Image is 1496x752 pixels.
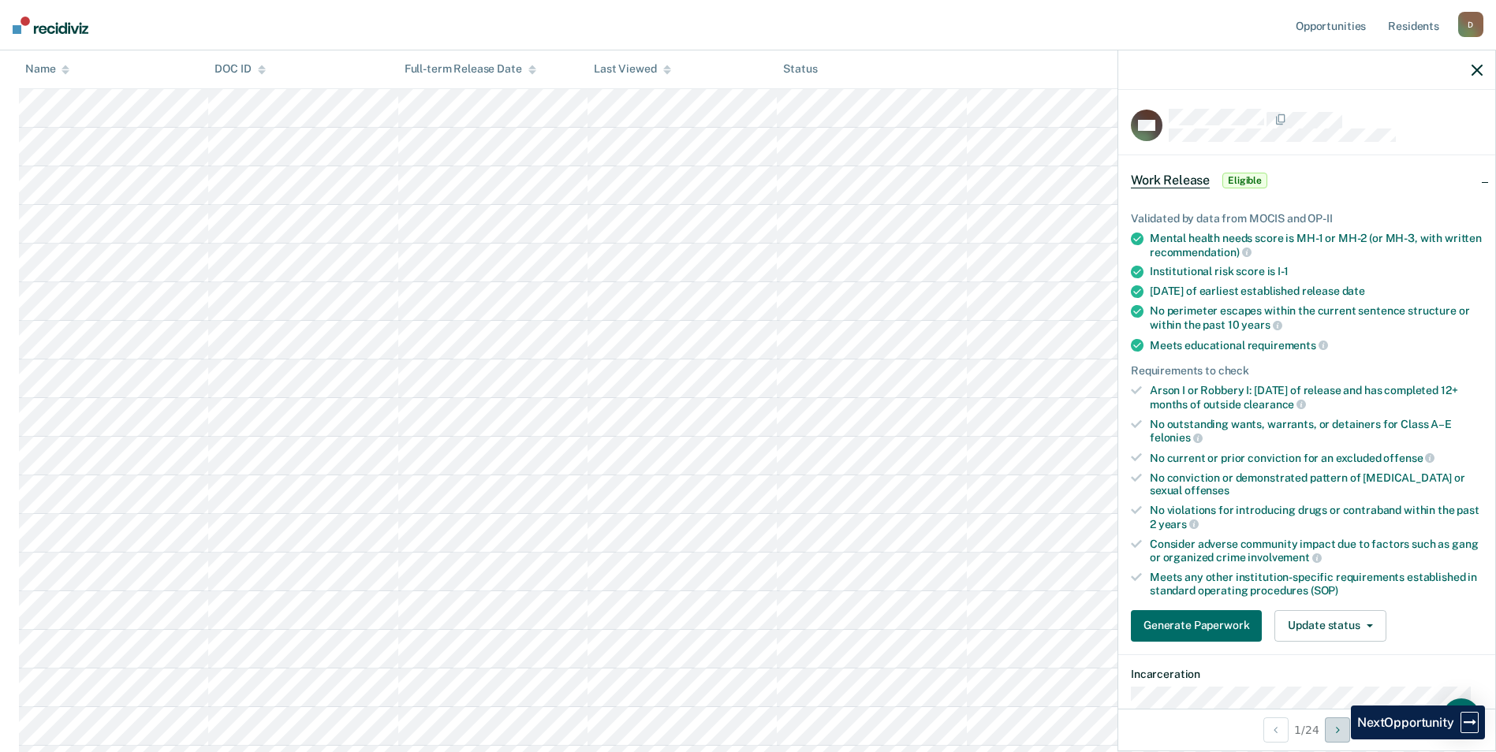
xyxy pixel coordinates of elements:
[1150,232,1483,259] div: Mental health needs score is MH-1 or MH-2 (or MH-3, with written
[1248,339,1328,352] span: requirements
[1383,452,1434,464] span: offense
[1131,364,1483,378] div: Requirements to check
[1118,155,1495,206] div: Work ReleaseEligible
[1244,398,1307,411] span: clearance
[594,63,670,76] div: Last Viewed
[1150,246,1252,259] span: recommendation)
[1150,504,1483,530] div: No violations for introducing drugs or contraband within the past 2
[405,63,536,76] div: Full-term Release Date
[1150,471,1483,498] div: No conviction or demonstrated pattern of [MEDICAL_DATA] or sexual
[1131,212,1483,225] div: Validated by data from MOCIS and OP-II
[1150,431,1203,444] span: felonies
[1158,518,1199,530] span: years
[1274,610,1386,642] button: Update status
[1150,538,1483,564] div: Consider adverse community impact due to factors such as gang or organized crime
[1150,451,1483,465] div: No current or prior conviction for an excluded
[1150,304,1483,331] div: No perimeter escapes within the current sentence structure or within the past 10
[1278,265,1289,277] span: I-1
[1150,418,1483,445] div: No outstanding wants, warrants, or detainers for Class A–E
[783,63,817,76] div: Status
[1150,384,1483,411] div: Arson I or Robbery I: [DATE] of release and has completed 12+ months of outside
[1150,285,1483,298] div: [DATE] of earliest established release
[1150,571,1483,598] div: Meets any other institution-specific requirements established in standard operating procedures
[1248,551,1321,564] span: involvement
[1442,698,1480,736] div: Open Intercom Messenger
[1150,265,1483,278] div: Institutional risk score is
[1458,12,1483,37] div: D
[215,63,265,76] div: DOC ID
[1131,610,1262,642] button: Generate Paperwork
[1222,173,1267,188] span: Eligible
[13,17,88,34] img: Recidiviz
[1311,584,1338,597] span: (SOP)
[1342,285,1365,297] span: date
[1131,668,1483,681] dt: Incarceration
[1118,709,1495,750] div: 1 / 24
[1131,173,1210,188] span: Work Release
[1184,484,1229,497] span: offenses
[1325,717,1350,743] button: Next Opportunity
[25,63,69,76] div: Name
[1150,338,1483,352] div: Meets educational
[1263,717,1289,743] button: Previous Opportunity
[1241,318,1281,331] span: years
